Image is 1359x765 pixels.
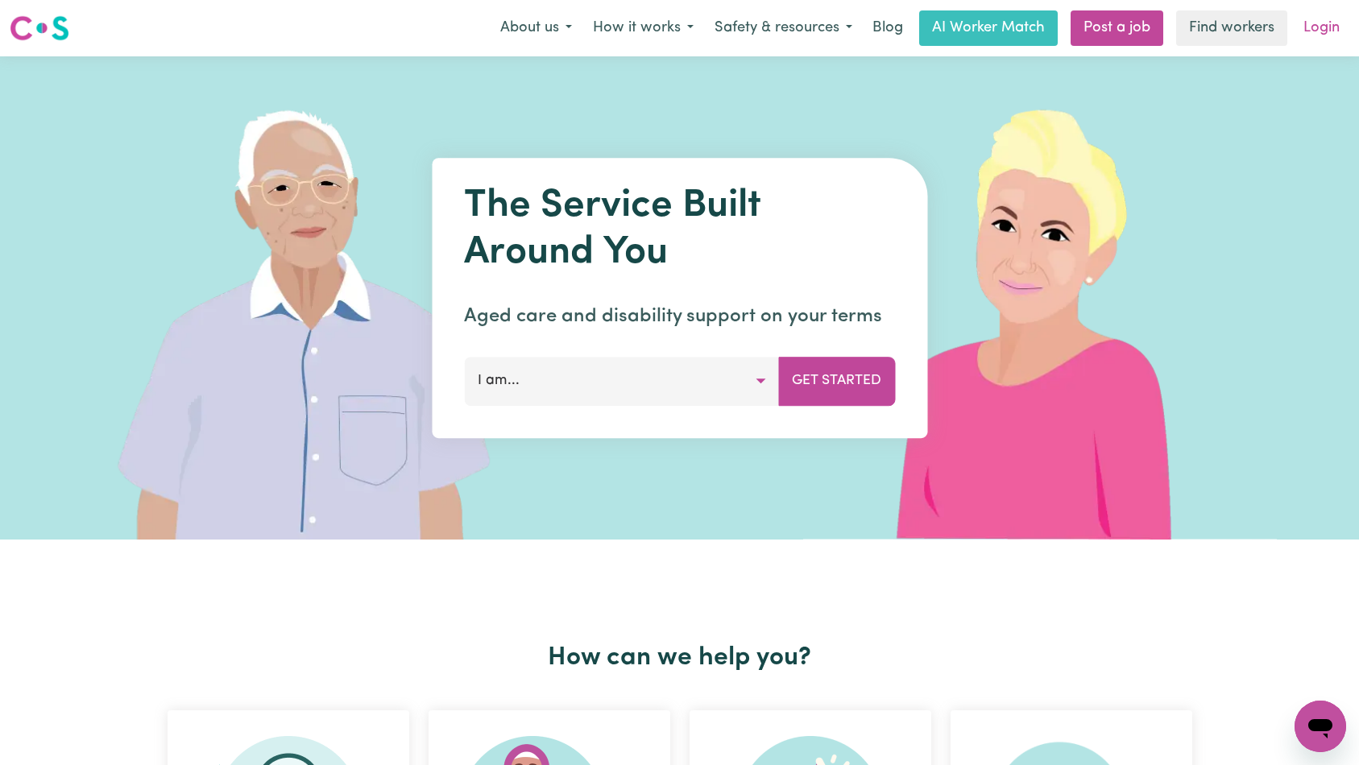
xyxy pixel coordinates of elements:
p: Aged care and disability support on your terms [464,302,895,331]
button: I am... [464,357,779,405]
a: AI Worker Match [919,10,1058,46]
a: Post a job [1071,10,1163,46]
button: Safety & resources [704,11,863,45]
h1: The Service Built Around You [464,184,895,276]
a: Blog [863,10,913,46]
button: How it works [582,11,704,45]
a: Find workers [1176,10,1287,46]
h2: How can we help you? [158,643,1202,673]
img: Careseekers logo [10,14,69,43]
iframe: Button to launch messaging window [1295,701,1346,752]
button: About us [490,11,582,45]
a: Login [1294,10,1349,46]
a: Careseekers logo [10,10,69,47]
button: Get Started [778,357,895,405]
